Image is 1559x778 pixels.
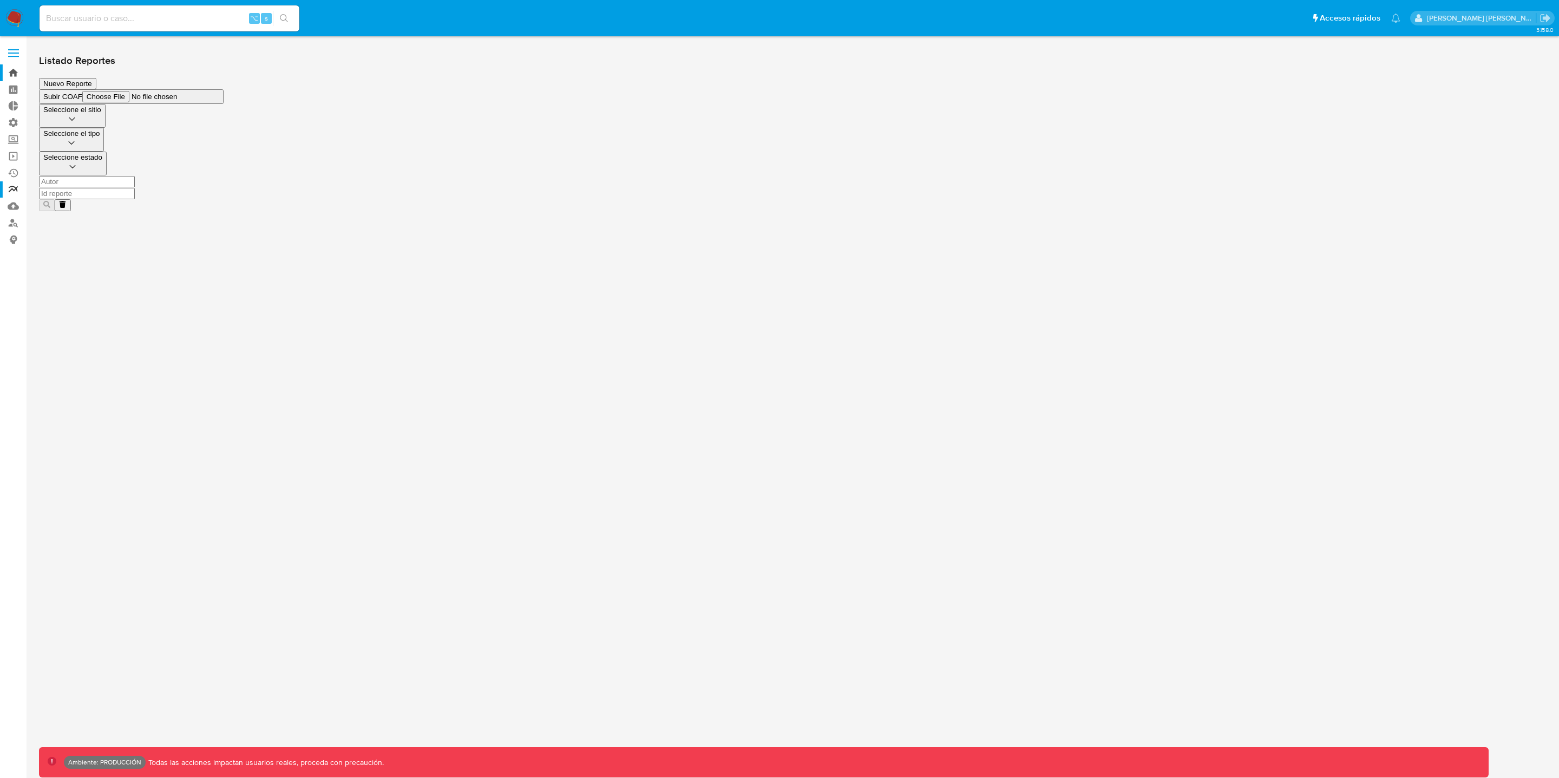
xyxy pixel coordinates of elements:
button: search-icon [273,11,295,26]
p: Todas las acciones impactan usuarios reales, proceda con precaución. [146,757,384,768]
span: s [265,13,268,23]
p: Ambiente: PRODUCCIÓN [68,760,141,764]
input: Buscar usuario o caso... [40,11,299,25]
a: Notificaciones [1391,14,1400,23]
span: ⌥ [250,13,258,23]
a: Salir [1540,12,1551,24]
p: leidy.martinez@mercadolibre.com.co [1427,13,1536,23]
span: Accesos rápidos [1320,12,1380,24]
